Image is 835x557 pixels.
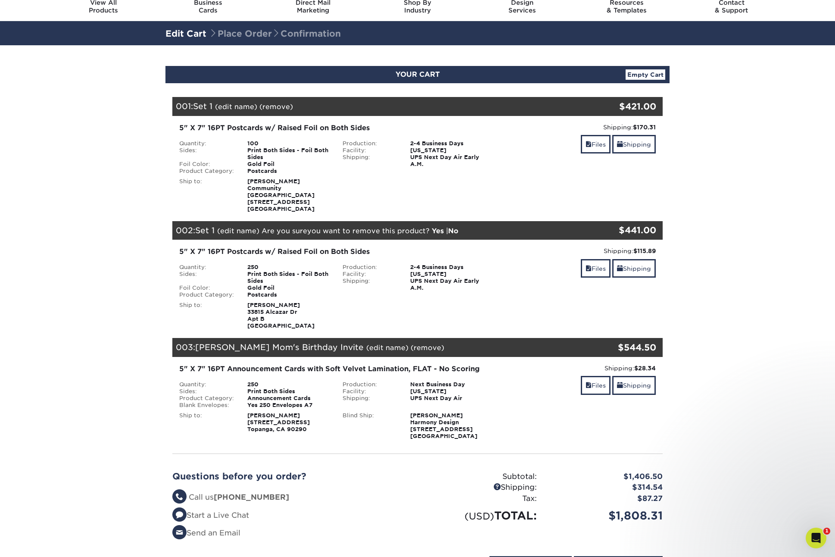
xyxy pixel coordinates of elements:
[336,388,404,395] div: Facility:
[543,507,669,524] div: $1,808.31
[634,365,656,372] strong: $28.34
[173,271,241,285] div: Sides:
[179,364,492,374] div: 5" X 7" 16PT Announcement Cards with Soft Velvet Lamination, FLAT - No Scoring
[581,376,611,394] a: Files
[404,140,499,147] div: 2-4 Business Days
[432,227,444,235] a: Yes
[543,482,669,493] div: $314.54
[173,178,241,213] div: Ship to:
[396,70,440,78] span: YOUR CART
[417,507,543,524] div: TOTAL:
[241,140,336,147] div: 100
[241,168,336,175] div: Postcards
[404,264,499,271] div: 2-4 Business Days
[617,141,623,148] span: shipping
[173,161,241,168] div: Foil Color:
[209,28,341,39] span: Place Order Confirmation
[417,493,543,504] div: Tax:
[241,264,336,271] div: 250
[173,264,241,271] div: Quantity:
[404,147,499,154] div: [US_STATE]
[173,140,241,147] div: Quantity:
[426,227,430,235] span: ?
[586,141,592,148] span: files
[404,395,499,402] div: UPS Next Day Air
[336,412,404,440] div: Blind Ship:
[448,227,458,235] a: No
[464,510,494,522] small: (USD)
[241,161,336,168] div: Gold Foil
[173,388,241,395] div: Sides:
[241,402,336,409] div: Yes 250 Envelopes A7
[806,528,826,548] iframe: Intercom live chat
[404,154,499,168] div: UPS Next Day Air Early A.M.
[173,302,241,329] div: Ship to:
[173,168,241,175] div: Product Category:
[336,140,404,147] div: Production:
[241,395,336,402] div: Announcement Cards
[505,123,656,131] div: Shipping:
[214,493,289,501] strong: [PHONE_NUMBER]
[336,264,404,271] div: Production:
[581,135,611,153] a: Files
[217,227,259,235] a: (edit name)
[172,221,581,240] div: 002:
[633,124,656,131] strong: $170.31
[173,402,241,409] div: Blank Envelopes:
[612,135,656,153] a: Shipping
[366,344,408,352] a: (edit name)
[247,412,310,432] strong: [PERSON_NAME] [STREET_ADDRESS] Topanga, CA 90290
[165,28,206,39] a: Edit Cart
[173,291,241,298] div: Product Category:
[633,247,656,254] strong: $115.89
[172,338,581,357] div: 003:
[581,341,656,354] div: $544.50
[173,147,241,161] div: Sides:
[411,344,444,352] a: (remove)
[247,178,315,212] strong: [PERSON_NAME] Community [GEOGRAPHIC_DATA] [STREET_ADDRESS] [GEOGRAPHIC_DATA]
[617,265,623,272] span: shipping
[586,382,592,389] span: files
[241,381,336,388] div: 250
[404,388,499,395] div: [US_STATE]
[581,259,611,278] a: Files
[617,382,623,389] span: shipping
[336,278,404,291] div: Shipping:
[241,271,336,285] div: Print Both Sides - Foil Both Sides
[195,225,215,235] span: Set 1
[336,154,404,168] div: Shipping:
[626,69,665,80] a: Empty Cart
[823,528,830,535] span: 1
[193,101,212,111] span: Set 1
[417,482,543,493] div: Shipping:
[581,100,656,113] div: $421.00
[173,395,241,402] div: Product Category:
[172,492,411,503] li: Call us
[247,302,315,329] strong: [PERSON_NAME] 33815 Alcazar Dr Apt B [GEOGRAPHIC_DATA]
[241,291,336,298] div: Postcards
[417,471,543,482] div: Subtotal:
[410,412,477,439] strong: [PERSON_NAME] Harmony Design [STREET_ADDRESS] [GEOGRAPHIC_DATA]
[241,285,336,291] div: Gold Foil
[543,493,669,504] div: $87.27
[505,364,656,372] div: Shipping:
[404,381,499,388] div: Next Business Day
[172,511,249,519] a: Start a Live Chat
[581,224,656,237] div: $441.00
[404,271,499,278] div: [US_STATE]
[179,247,492,257] div: 5" X 7" 16PT Postcards w/ Raised Foil on Both Sides
[612,376,656,394] a: Shipping
[612,259,656,278] a: Shipping
[307,227,426,235] span: you want to remove this product
[179,123,492,133] div: 5" X 7" 16PT Postcards w/ Raised Foil on Both Sides
[543,471,669,482] div: $1,406.50
[241,388,336,395] div: Print Both Sides
[505,247,656,255] div: Shipping:
[259,103,293,111] a: (remove)
[336,381,404,388] div: Production:
[173,381,241,388] div: Quantity:
[336,395,404,402] div: Shipping:
[215,103,257,111] a: (edit name)
[262,226,458,236] div: Are you sure
[172,97,581,116] div: 001:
